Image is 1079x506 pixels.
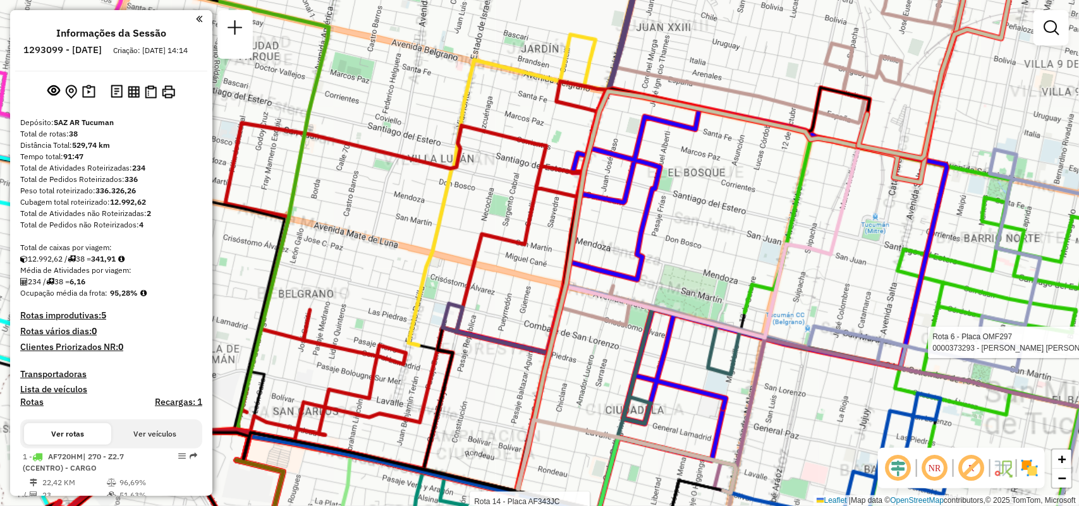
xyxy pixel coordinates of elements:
button: Painel de Sugestão [80,82,98,102]
strong: 529,74 km [72,140,110,150]
strong: 341,91 [91,254,116,263]
strong: 12.992,62 [110,197,146,207]
strong: 6,16 [70,277,85,286]
em: Rota exportada [190,452,197,460]
i: % de utilização do peso [107,479,116,486]
a: Leaflet [817,496,847,505]
div: Depósito: [20,117,202,128]
td: 96,69% [119,476,171,489]
div: Total de Pedidos Roteirizados: [20,174,202,185]
i: Total de rotas [46,278,54,286]
a: Zoom in [1052,450,1071,469]
span: Exibir rótulo [956,453,987,483]
img: Exibir/Ocultar setores [1020,458,1040,478]
td: 23 [42,489,106,502]
strong: 2 [147,208,151,218]
strong: 95,28% [110,288,138,298]
span: 1 - [23,452,124,473]
button: Logs desbloquear sessão [108,82,125,102]
i: Total de rotas [68,255,76,263]
span: | 270 - Z2.7 (CCENTRO) - CARGO [23,452,124,473]
a: Exibir filtros [1039,15,1064,40]
i: Distância Total [30,479,37,486]
a: Clique aqui para minimizar o painel [196,11,202,26]
img: Fluxo de ruas [993,458,1013,478]
div: Criação: [DATE] 14:14 [108,45,193,56]
button: Exibir sessão original [45,81,63,102]
i: Total de Atividades [30,491,37,499]
a: Nova sessão e pesquisa [223,15,248,44]
div: Peso total roteirizado: [20,185,202,196]
div: Média de Atividades por viagem: [20,265,202,276]
strong: 5 [101,310,106,321]
a: OpenStreetMap [891,496,944,505]
h4: Rotas improdutivas: [20,310,202,321]
button: Ver veículos [111,423,198,445]
div: Total de Pedidos não Roteirizados: [20,219,202,231]
div: Map data © contributors,© 2025 TomTom, Microsoft [814,495,1079,506]
div: Total de Atividades não Roteirizadas: [20,208,202,219]
strong: 91:47 [63,152,83,161]
strong: SAZ AR Tucuman [54,117,114,127]
td: 22,42 KM [42,476,106,489]
i: Cubagem total roteirizado [20,255,28,263]
div: Total de rotas: [20,128,202,140]
h4: Clientes Priorizados NR: [20,342,202,352]
span: | [849,496,851,505]
strong: 0 [118,341,123,352]
i: Total de Atividades [20,278,28,286]
strong: 4 [139,220,143,229]
em: Opções [178,452,186,460]
i: % de utilização da cubagem [107,491,116,499]
strong: 336 [125,174,138,184]
div: 12.992,62 / 38 = [20,253,202,265]
div: Tempo total: [20,151,202,162]
h4: Transportadoras [20,369,202,380]
span: AF720HM [48,452,83,461]
span: + [1058,451,1066,467]
button: Visualizar Romaneio [142,83,159,101]
button: Visualizar relatório de Roteirização [125,83,142,100]
span: Ocultar NR [920,453,950,483]
h6: 1293099 - [DATE] [23,44,102,56]
div: Total de caixas por viagem: [20,242,202,253]
h4: Informações da Sessão [56,27,166,39]
div: Cubagem total roteirizado: [20,196,202,208]
strong: 0 [92,325,97,337]
td: / [23,489,29,502]
a: Zoom out [1052,469,1071,488]
button: Imprimir Rotas [159,83,178,101]
div: 234 / 38 = [20,276,202,287]
strong: 234 [132,163,145,172]
span: Ocupação média da frota: [20,288,107,298]
i: Meta Caixas/viagem: 251,72 Diferença: 90,19 [118,255,125,263]
strong: 336.326,26 [95,186,136,195]
a: Rotas [20,397,44,407]
strong: 38 [69,129,78,138]
h4: Rotas vários dias: [20,326,202,337]
h4: Recargas: 1 [155,397,202,407]
em: Média calculada utilizando a maior ocupação (%Peso ou %Cubagem) de cada rota da sessão. Rotas cro... [140,289,147,297]
td: 51,63% [119,489,171,502]
div: Distância Total: [20,140,202,151]
span: − [1058,470,1066,486]
div: Total de Atividades Roteirizadas: [20,162,202,174]
span: Ocultar deslocamento [883,453,913,483]
button: Centralizar mapa no depósito ou ponto de apoio [63,82,80,102]
button: Ver rotas [24,423,111,445]
h4: Lista de veículos [20,384,202,395]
